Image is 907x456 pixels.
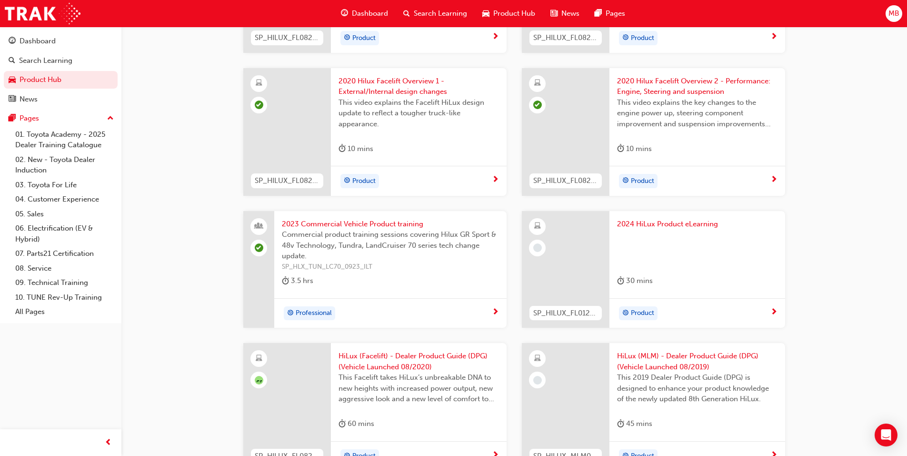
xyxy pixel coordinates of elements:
[4,71,118,89] a: Product Hub
[631,33,654,44] span: Product
[4,110,118,127] button: Pages
[617,418,624,430] span: duration-icon
[9,114,16,123] span: pages-icon
[4,30,118,110] button: DashboardSearch LearningProduct HubNews
[617,372,777,405] span: This 2019 Dealer Product Guide (DPG) is designed to enhance your product knowledge of the newly u...
[11,192,118,207] a: 04. Customer Experience
[617,418,652,430] div: 45 mins
[886,5,902,22] button: MB
[339,372,499,405] span: This Facelift takes HiLux’s unbreakable DNA to new heights with increased power output, new aggre...
[396,4,475,23] a: search-iconSearch Learning
[403,8,410,20] span: search-icon
[282,275,289,287] span: duration-icon
[243,211,507,328] a: 2023 Commercial Vehicle Product trainingCommercial product training sessions covering Hilux GR Sp...
[339,143,373,155] div: 10 mins
[533,308,598,319] span: SP_HILUX_FL0124_EL
[492,176,499,184] span: next-icon
[105,437,112,449] span: prev-icon
[282,262,499,273] span: SP_HLX_TUN_LC70_0923_ILT
[11,207,118,222] a: 05. Sales
[522,211,785,328] a: SP_HILUX_FL0124_EL2024 HiLux Product eLearningduration-icon 30 minstarget-iconProduct
[4,52,118,70] a: Search Learning
[255,243,263,252] span: learningRecordVerb_COMPLETE-icon
[617,351,777,372] span: HiLux (MLM) - Dealer Product Guide (DPG) (Vehicle Launched 08/2019)
[9,76,16,84] span: car-icon
[622,307,629,320] span: target-icon
[11,178,118,193] a: 03. Toyota For Life
[344,32,350,44] span: target-icon
[282,229,499,262] span: Commercial product training sessions covering Hilux GR Sport & 48v Technology, Tundra, LandCruise...
[561,8,579,19] span: News
[339,351,499,372] span: HiLux (Facelift) - Dealer Product Guide (DPG) (Vehicle Launched 08/2020)
[482,8,489,20] span: car-icon
[20,94,38,105] div: News
[533,376,542,385] span: learningRecordVerb_NONE-icon
[631,308,654,319] span: Product
[606,8,625,19] span: Pages
[631,176,654,187] span: Product
[617,219,777,230] span: 2024 HiLux Product eLearning
[622,32,629,44] span: target-icon
[339,76,499,97] span: 2020 Hilux Facelift Overview 1 - External/Internal design changes
[543,4,587,23] a: news-iconNews
[341,8,348,20] span: guage-icon
[256,353,262,365] span: learningResourceType_ELEARNING-icon
[287,307,294,320] span: target-icon
[11,221,118,246] a: 06. Electrification (EV & Hybrid)
[4,32,118,50] a: Dashboard
[492,308,499,317] span: next-icon
[255,376,263,385] span: null-icon
[256,220,262,233] span: people-icon
[770,176,777,184] span: next-icon
[770,33,777,41] span: next-icon
[550,8,558,20] span: news-icon
[617,76,777,97] span: 2020 Hilux Facelift Overview 2 - Performance: Engine, Steering and suspension
[352,33,376,44] span: Product
[256,77,262,90] span: learningResourceType_ELEARNING-icon
[533,175,598,186] span: SP_HILUX_FL0820_VID_02
[344,175,350,187] span: target-icon
[888,8,899,19] span: MB
[534,220,541,233] span: learningResourceType_ELEARNING-icon
[352,176,376,187] span: Product
[255,101,263,109] span: learningRecordVerb_COMPLETE-icon
[533,243,542,252] span: learningRecordVerb_NONE-icon
[255,175,319,186] span: SP_HILUX_FL0820_VID_01
[20,113,39,124] div: Pages
[770,308,777,317] span: next-icon
[617,275,653,287] div: 30 mins
[296,308,332,319] span: Professional
[282,219,499,230] span: 2023 Commercial Vehicle Product training
[11,152,118,178] a: 02. New - Toyota Dealer Induction
[11,304,118,319] a: All Pages
[339,418,374,430] div: 60 mins
[333,4,396,23] a: guage-iconDashboard
[20,36,56,47] div: Dashboard
[339,97,499,130] span: This video explains the Facelift HiLux design update to reflect a tougher truck-like appearance.
[875,424,897,446] div: Open Intercom Messenger
[617,143,624,155] span: duration-icon
[255,32,319,43] span: SP_HILUX_FL0820_ACSSRY_EL
[352,8,388,19] span: Dashboard
[282,275,313,287] div: 3.5 hrs
[534,353,541,365] span: learningResourceType_ELEARNING-icon
[493,8,535,19] span: Product Hub
[587,4,633,23] a: pages-iconPages
[11,290,118,305] a: 10. TUNE Rev-Up Training
[617,97,777,130] span: This video explains the key changes to the engine power up, steering component improvement and su...
[522,68,785,196] a: SP_HILUX_FL0820_VID_022020 Hilux Facelift Overview 2 - Performance: Engine, Steering and suspensi...
[492,33,499,41] span: next-icon
[243,68,507,196] a: SP_HILUX_FL0820_VID_012020 Hilux Facelift Overview 1 - External/Internal design changesThis video...
[617,143,652,155] div: 10 mins
[414,8,467,19] span: Search Learning
[622,175,629,187] span: target-icon
[475,4,543,23] a: car-iconProduct Hub
[533,101,542,109] span: learningRecordVerb_COMPLETE-icon
[4,91,118,108] a: News
[533,32,598,43] span: SP_HILUX_FL0820_VID_03
[595,8,602,20] span: pages-icon
[9,95,16,104] span: news-icon
[5,3,80,24] img: Trak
